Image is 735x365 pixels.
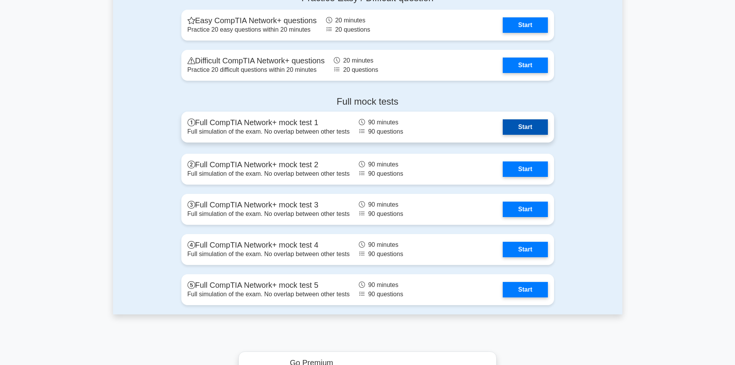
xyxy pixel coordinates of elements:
[503,161,547,177] a: Start
[503,242,547,257] a: Start
[503,202,547,217] a: Start
[181,96,554,107] h4: Full mock tests
[503,58,547,73] a: Start
[503,119,547,135] a: Start
[503,17,547,33] a: Start
[503,282,547,297] a: Start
